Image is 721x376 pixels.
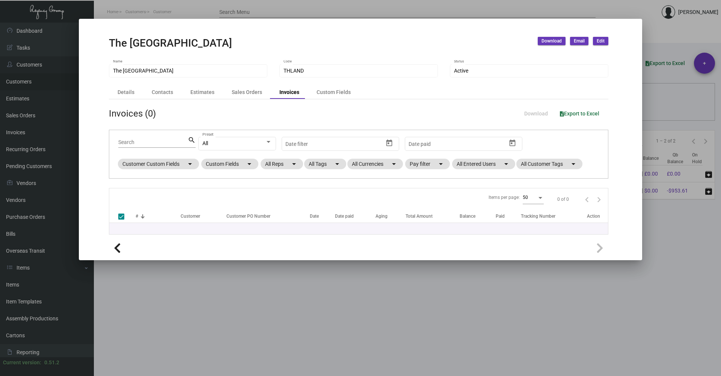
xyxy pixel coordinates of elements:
div: 0.51.2 [44,359,59,367]
span: Export to Excel [560,111,599,117]
div: Customer [181,213,223,220]
mat-icon: arrow_drop_down [569,159,578,168]
div: Contacts [152,88,173,96]
mat-chip: Custom Fields [201,159,258,169]
div: Invoices [279,88,299,96]
mat-chip: All Currencies [347,159,403,169]
mat-icon: arrow_drop_down [290,159,299,168]
span: All [202,140,208,146]
input: Start date [409,141,432,147]
div: Customer PO Number [226,213,310,220]
mat-icon: arrow_drop_down [245,159,254,168]
div: Tracking Number [521,213,555,220]
div: Estimates [190,88,214,96]
button: Export to Excel [554,107,605,120]
h2: The [GEOGRAPHIC_DATA] [109,37,232,50]
div: Current version: [3,359,41,367]
button: Download [518,107,554,120]
div: Date paid [335,213,376,220]
mat-chip: All Entered Users [452,159,515,169]
span: Download [542,38,562,44]
mat-chip: All Customer Tags [516,159,582,169]
div: Tracking Number [521,213,587,220]
mat-icon: search [188,136,196,145]
div: Total Amount [406,213,460,220]
span: Download [524,111,548,117]
div: Date [310,213,319,220]
mat-icon: arrow_drop_down [389,159,398,168]
span: Email [574,38,585,44]
div: Customer [181,213,200,220]
mat-icon: arrow_drop_down [502,159,511,168]
div: 0 of 0 [557,196,569,203]
div: Total Amount [406,213,433,220]
span: 50 [523,195,528,200]
div: Paid [496,213,505,220]
button: Next page [593,193,605,205]
button: Download [538,37,566,45]
div: # [136,213,138,220]
mat-chip: Pay filter [405,159,450,169]
button: Open calendar [383,137,395,149]
div: Custom Fields [317,88,351,96]
div: Date [310,213,335,220]
div: Date paid [335,213,354,220]
div: Customer PO Number [226,213,270,220]
button: Email [570,37,588,45]
mat-icon: arrow_drop_down [333,159,342,168]
th: Action [587,210,608,223]
div: Balance [460,213,496,220]
mat-icon: arrow_drop_down [186,159,195,168]
span: Edit [597,38,605,44]
button: Edit [593,37,608,45]
mat-chip: Customer Custom Fields [118,159,199,169]
div: Details [118,88,134,96]
mat-select: Items per page: [523,195,544,200]
div: Items per page: [489,194,520,201]
input: End date [315,141,362,147]
button: Open calendar [506,137,518,149]
mat-icon: arrow_drop_down [436,159,445,168]
mat-chip: All Tags [304,159,346,169]
span: Active [454,68,468,74]
div: Sales Orders [232,88,262,96]
div: Paid [496,213,521,220]
div: Aging [376,213,388,220]
div: Aging [376,213,406,220]
div: Balance [460,213,475,220]
div: Invoices (0) [109,107,156,120]
input: Start date [285,141,309,147]
button: Previous page [581,193,593,205]
div: # [136,213,181,220]
input: End date [438,141,486,147]
mat-chip: All Reps [261,159,303,169]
